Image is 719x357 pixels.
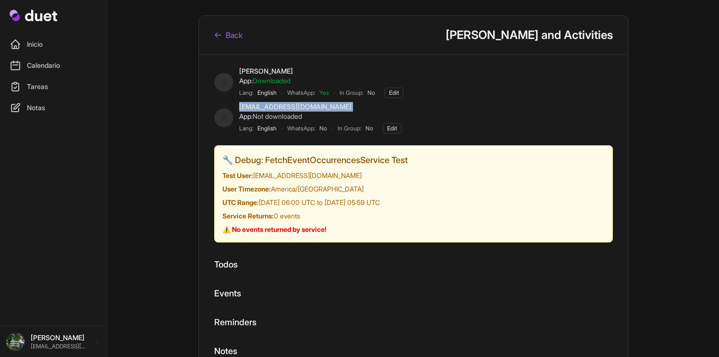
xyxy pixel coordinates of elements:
[222,198,259,206] strong: UTC Range:
[366,125,373,132] span: No
[31,333,86,343] p: [PERSON_NAME]
[257,89,277,97] span: English
[222,153,605,167] h2: 🔧 Debug: FetchEventOccurrencesService Test
[253,112,302,120] span: Not downloaded
[6,35,101,54] a: Inicio
[222,225,327,233] strong: ⚠️ No events returned by service!
[239,112,402,121] div: App:
[280,125,283,132] span: •
[239,76,403,86] div: App:
[287,89,316,97] span: WhatsApp:
[222,211,605,221] div: 0 events
[222,198,605,207] div: [DATE] 06:00 UTC to [DATE] 05:59 UTC
[6,56,101,75] a: Calendario
[257,125,277,132] span: English
[340,89,364,97] span: In Group:
[222,184,605,194] div: America/[GEOGRAPHIC_DATA]
[239,66,403,76] div: [PERSON_NAME]
[214,258,613,271] h2: Todos
[253,76,291,85] span: Downloaded
[331,125,334,132] span: •
[383,123,402,134] a: Edit
[31,343,86,350] p: [EMAIL_ADDRESS][DOMAIN_NAME]
[6,77,101,96] a: Tareas
[319,125,327,132] span: No
[280,89,283,97] span: •
[222,212,274,220] strong: Service Returns:
[214,287,613,300] h2: Events
[287,125,316,132] span: WhatsApp:
[6,98,101,117] a: Notas
[239,102,402,112] div: [EMAIL_ADDRESS][DOMAIN_NAME]
[6,332,101,351] a: [PERSON_NAME] [EMAIL_ADDRESS][DOMAIN_NAME]
[222,185,271,193] strong: User Timezone:
[239,89,254,97] span: Lang:
[319,89,329,97] span: Yes
[367,89,375,97] span: No
[214,316,613,329] h2: Reminders
[222,171,605,180] div: [EMAIL_ADDRESS][DOMAIN_NAME]
[222,171,253,179] strong: Test User:
[385,88,403,98] a: Edit
[214,29,243,41] a: Back
[333,89,336,97] span: •
[446,27,613,43] h1: [PERSON_NAME] and Activities
[239,125,254,132] span: Lang:
[6,332,25,351] img: DSC08576_Original.jpeg
[338,125,362,132] span: In Group:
